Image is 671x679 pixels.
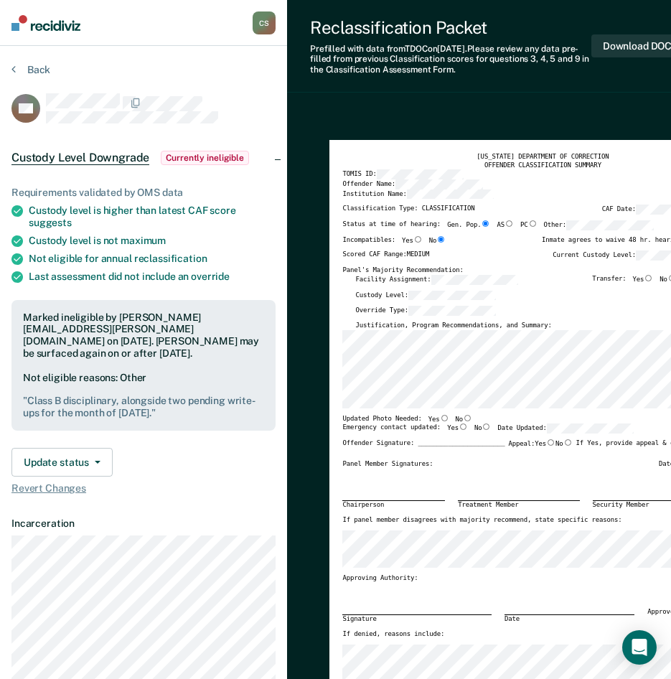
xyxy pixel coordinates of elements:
dt: Incarceration [11,518,276,530]
div: Last assessment did not include an [29,271,276,283]
label: Other: [544,220,654,230]
input: No [563,439,573,446]
div: Not eligible for annual [29,253,276,265]
input: Gen. Pop. [481,220,490,227]
label: Scored CAF Range: MEDIUM [342,250,429,261]
label: No [474,423,492,434]
span: Revert Changes [11,482,86,495]
button: Back [11,63,50,76]
div: Signature [342,614,492,624]
input: No [436,236,446,243]
input: Other: [566,220,654,230]
input: TOMIS ID: [377,169,464,179]
span: suggests [29,217,72,228]
button: Update status [11,448,113,477]
label: Yes [633,275,654,285]
div: Prefilled with data from TDOC on [DATE] . Please review any data pre-filled from previous Classif... [310,44,591,75]
label: Override Type: [355,306,495,316]
label: Yes [447,423,468,434]
div: Updated Photo Needed: [342,415,472,424]
div: C S [253,11,276,34]
div: Reclassification Packet [310,17,591,38]
img: Recidiviz [11,15,80,31]
span: Custody Level Downgrade [11,151,149,165]
div: Chairperson [342,500,445,510]
input: Yes [459,423,468,430]
label: Facility Assignment: [355,275,518,285]
div: Not eligible reasons: Other [23,372,264,419]
span: override [191,271,230,282]
label: Custody Level: [355,291,495,301]
label: No [429,236,446,245]
input: Offender Name: [395,179,483,189]
input: No [463,415,472,421]
input: Yes [413,236,423,243]
span: Currently ineligible [161,151,249,165]
input: Yes [440,415,449,421]
input: Date Updated: [547,423,634,434]
label: Offender Name: [342,179,482,189]
button: CS [253,11,276,34]
label: Yes [428,415,449,424]
label: TOMIS ID: [342,169,464,179]
label: AS [497,220,514,230]
div: Requirements validated by OMS data [11,187,276,199]
label: Classification Type: CLASSIFICATION [342,205,474,215]
input: Custody Level: [408,291,496,301]
label: Date Updated: [497,423,634,434]
div: Emergency contact updated: [342,423,634,439]
div: Status at time of hearing: [342,220,653,236]
div: Date [505,614,634,624]
div: Custody level is higher than latest CAF score [29,205,276,229]
input: AS [505,220,514,227]
div: Panel Member Signatures: [342,460,433,469]
label: Gen. Pop. [447,220,490,230]
label: If denied, reasons include: [342,630,444,639]
div: Open Intercom Messenger [622,630,657,665]
label: If panel member disagrees with majority recommend, state specific reasons: [342,516,621,525]
div: Custody level is not [29,235,276,247]
pre: " Class B disciplinary, alongside two pending write-ups for the month of [DATE]. " [23,395,264,419]
label: PC [520,220,538,230]
input: Yes [546,439,555,446]
input: No [482,423,491,430]
span: reclassification [134,253,207,264]
input: Institution Name: [407,189,494,200]
label: Yes [535,439,555,449]
input: PC [528,220,538,227]
input: Override Type: [408,306,496,316]
label: Appeal: [508,439,572,454]
label: No [555,439,573,449]
div: Treatment Member [458,500,579,510]
label: Yes [402,236,423,245]
div: Incompatibles: [342,236,446,251]
div: Marked ineligible by [PERSON_NAME][EMAIL_ADDRESS][PERSON_NAME][DOMAIN_NAME] on [DATE]. [PERSON_NA... [23,312,264,360]
label: Justification, Program Recommendations, and Summary: [355,322,551,330]
input: Yes [644,275,653,281]
span: maximum [121,235,166,246]
input: Facility Assignment: [431,275,519,285]
label: No [456,415,473,424]
label: Institution Name: [342,189,494,200]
